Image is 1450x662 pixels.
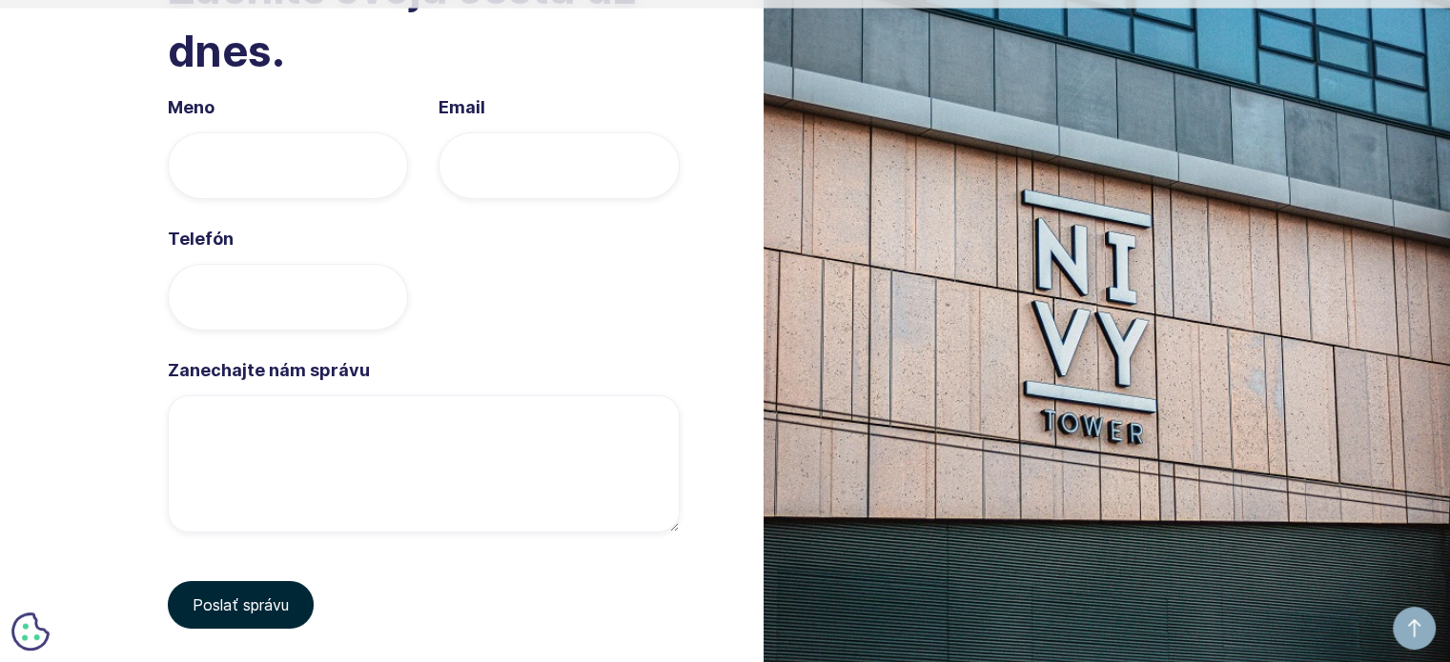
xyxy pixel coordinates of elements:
input: Poslať správu [168,581,314,629]
label: Meno [168,98,409,117]
label: Email [439,98,680,117]
label: Zanechajte nám správu [168,361,681,380]
form: Real Estate Slovak [168,98,681,637]
label: Telefón [168,230,409,249]
button: Cookie Preferences [11,612,50,651]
